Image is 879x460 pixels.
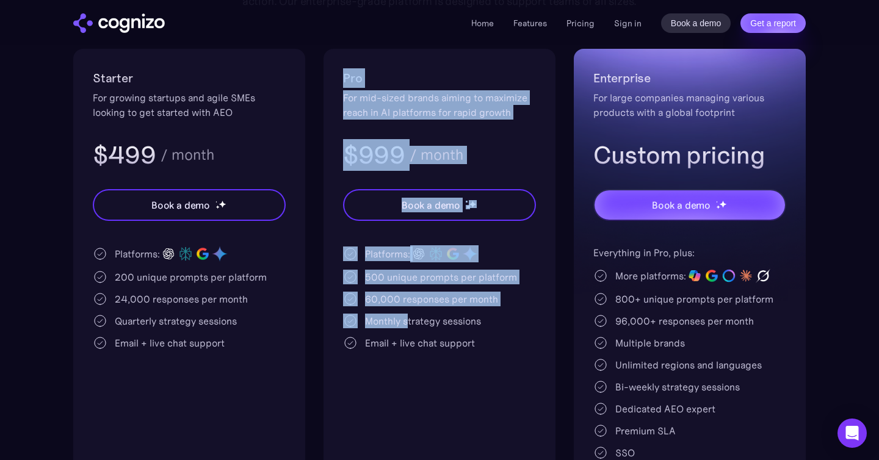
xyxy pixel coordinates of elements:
[593,68,786,88] h2: Enterprise
[365,270,517,284] div: 500 unique prompts per platform
[215,201,217,203] img: star
[740,13,806,33] a: Get a report
[469,200,477,208] img: star
[115,336,225,350] div: Email + live chat support
[365,246,410,261] div: Platforms:
[343,68,536,88] h2: Pro
[661,13,731,33] a: Book a demo
[837,419,867,448] div: Open Intercom Messenger
[593,90,786,120] div: For large companies managing various products with a global footprint
[365,336,475,350] div: Email + live chat support
[615,314,754,328] div: 96,000+ responses per month
[716,201,718,203] img: star
[466,201,468,203] img: star
[593,139,786,171] h3: Custom pricing
[115,292,248,306] div: 24,000 responses per month
[615,379,740,394] div: Bi-weekly strategy sessions
[115,270,267,284] div: 200 unique prompts per platform
[215,205,220,209] img: star
[615,401,715,416] div: Dedicated AEO expert
[471,18,494,29] a: Home
[513,18,547,29] a: Features
[343,139,405,171] h3: $999
[593,189,786,221] a: Book a demostarstarstar
[402,198,460,212] div: Book a demo
[593,245,786,260] div: Everything in Pro, plus:
[615,268,686,283] div: More platforms:
[93,68,286,88] h2: Starter
[615,358,762,372] div: Unlimited regions and languages
[115,246,160,261] div: Platforms:
[365,314,481,328] div: Monthly strategy sessions
[615,423,676,438] div: Premium SLA
[343,90,536,120] div: For mid-sized brands aiming to maximize reach in AI platforms for rapid growth
[614,16,642,31] a: Sign in
[73,13,165,33] a: home
[115,314,237,328] div: Quarterly strategy sessions
[615,336,685,350] div: Multiple brands
[73,13,165,33] img: cognizo logo
[652,198,711,212] div: Book a demo
[566,18,595,29] a: Pricing
[343,189,536,221] a: Book a demostarstarstar
[151,198,210,212] div: Book a demo
[219,200,226,208] img: star
[615,292,773,306] div: 800+ unique prompts per platform
[93,139,156,171] h3: $499
[93,90,286,120] div: For growing startups and agile SMEs looking to get started with AEO
[716,205,720,209] img: star
[161,148,214,162] div: / month
[466,205,470,209] img: star
[615,445,635,460] div: SSO
[93,189,286,221] a: Book a demostarstarstar
[410,148,463,162] div: / month
[719,200,727,208] img: star
[365,292,498,306] div: 60,000 responses per month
